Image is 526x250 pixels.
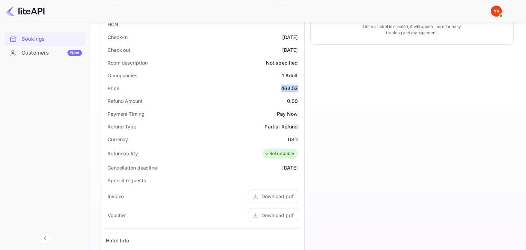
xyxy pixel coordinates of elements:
div: 463.53 [281,85,298,92]
div: Customers [21,49,82,57]
div: USD [288,136,298,143]
div: Special requests [108,177,146,184]
div: Price [108,85,119,92]
div: Refundability [108,150,138,157]
div: Not specified [266,59,298,66]
div: Download pdf [261,212,294,219]
div: [DATE] [282,164,298,171]
button: Collapse navigation [39,232,51,244]
div: Bookings [21,35,82,43]
img: LiteAPI logo [6,6,45,17]
div: 0.00 [287,97,298,105]
div: Occupancies [108,72,138,79]
img: Yandex Support [491,6,502,17]
div: Currency [108,136,128,143]
div: Check-in [108,33,128,41]
div: New [67,50,82,56]
div: 1 Adult [282,72,298,79]
div: Bookings [4,32,85,46]
div: Pay Now [277,110,298,117]
a: Bookings [4,32,85,45]
p: Once a ticket is created, it will appear here for easy tracking and management. [358,23,466,36]
div: [DATE] [282,46,298,54]
div: Partial Refund [265,123,298,130]
div: Refundable [264,150,295,157]
div: Voucher [108,212,126,219]
div: CustomersNew [4,46,85,60]
a: CustomersNew [4,46,85,59]
div: [DATE] [282,33,298,41]
div: Refund Amount [108,97,142,105]
div: HCN [108,21,118,28]
div: Invoice [108,193,124,200]
div: Payment Timing [108,110,145,117]
div: Refund Type [108,123,136,130]
div: Download pdf [261,193,294,200]
div: Room description [108,59,147,66]
div: Check out [108,46,130,54]
div: Cancellation deadline [108,164,157,171]
div: Hotel Info [106,237,130,244]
